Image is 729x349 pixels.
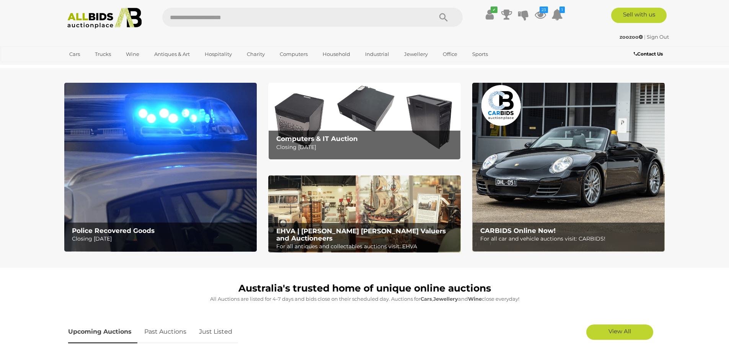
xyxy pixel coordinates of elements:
strong: Cars [421,296,432,302]
img: Computers & IT Auction [268,83,461,160]
a: Office [438,48,462,61]
a: Hospitality [200,48,237,61]
p: For all car and vehicle auctions visit: CARBIDS! [480,234,661,244]
a: Sell with us [611,8,667,23]
a: Wine [121,48,144,61]
a: Industrial [360,48,394,61]
span: | [644,34,646,40]
a: Police Recovered Goods Police Recovered Goods Closing [DATE] [64,83,257,252]
a: CARBIDS Online Now! CARBIDS Online Now! For all car and vehicle auctions visit: CARBIDS! [472,83,665,252]
p: Closing [DATE] [72,234,252,244]
b: Police Recovered Goods [72,227,155,234]
b: EHVA | [PERSON_NAME] [PERSON_NAME] Valuers and Auctioneers [276,227,446,242]
a: Computers [275,48,313,61]
p: Closing [DATE] [276,143,457,152]
p: All Auctions are listed for 4-7 days and bids close on their scheduled day. Auctions for , and cl... [68,295,661,303]
img: EHVA | Evans Hastings Valuers and Auctioneers [268,175,461,253]
img: Allbids.com.au [63,8,146,29]
a: Household [318,48,355,61]
a: zoozoo [620,34,644,40]
i: 1 [559,7,565,13]
img: Police Recovered Goods [64,83,257,252]
a: 23 [535,8,546,21]
a: Just Listed [193,321,238,343]
a: Charity [242,48,270,61]
a: Contact Us [634,50,665,58]
b: Contact Us [634,51,663,57]
a: Computers & IT Auction Computers & IT Auction Closing [DATE] [268,83,461,160]
i: 23 [540,7,548,13]
a: Antiques & Art [149,48,195,61]
span: View All [608,328,631,335]
a: Upcoming Auctions [68,321,137,343]
a: Sports [467,48,493,61]
a: EHVA | Evans Hastings Valuers and Auctioneers EHVA | [PERSON_NAME] [PERSON_NAME] Valuers and Auct... [268,175,461,253]
strong: zoozoo [620,34,643,40]
b: Computers & IT Auction [276,135,358,143]
strong: Jewellery [433,296,458,302]
a: ✔ [484,8,496,21]
a: Jewellery [399,48,433,61]
h1: Australia's trusted home of unique online auctions [68,283,661,294]
a: View All [586,324,653,340]
a: Sign Out [647,34,669,40]
a: [GEOGRAPHIC_DATA] [64,61,129,73]
a: Trucks [90,48,116,61]
button: Search [424,8,463,27]
i: ✔ [491,7,497,13]
b: CARBIDS Online Now! [480,227,556,234]
strong: Wine [468,296,482,302]
a: Past Auctions [139,321,192,343]
img: CARBIDS Online Now! [472,83,665,252]
a: Cars [64,48,85,61]
p: For all antiques and collectables auctions visit: EHVA [276,242,457,251]
a: 1 [551,8,563,21]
